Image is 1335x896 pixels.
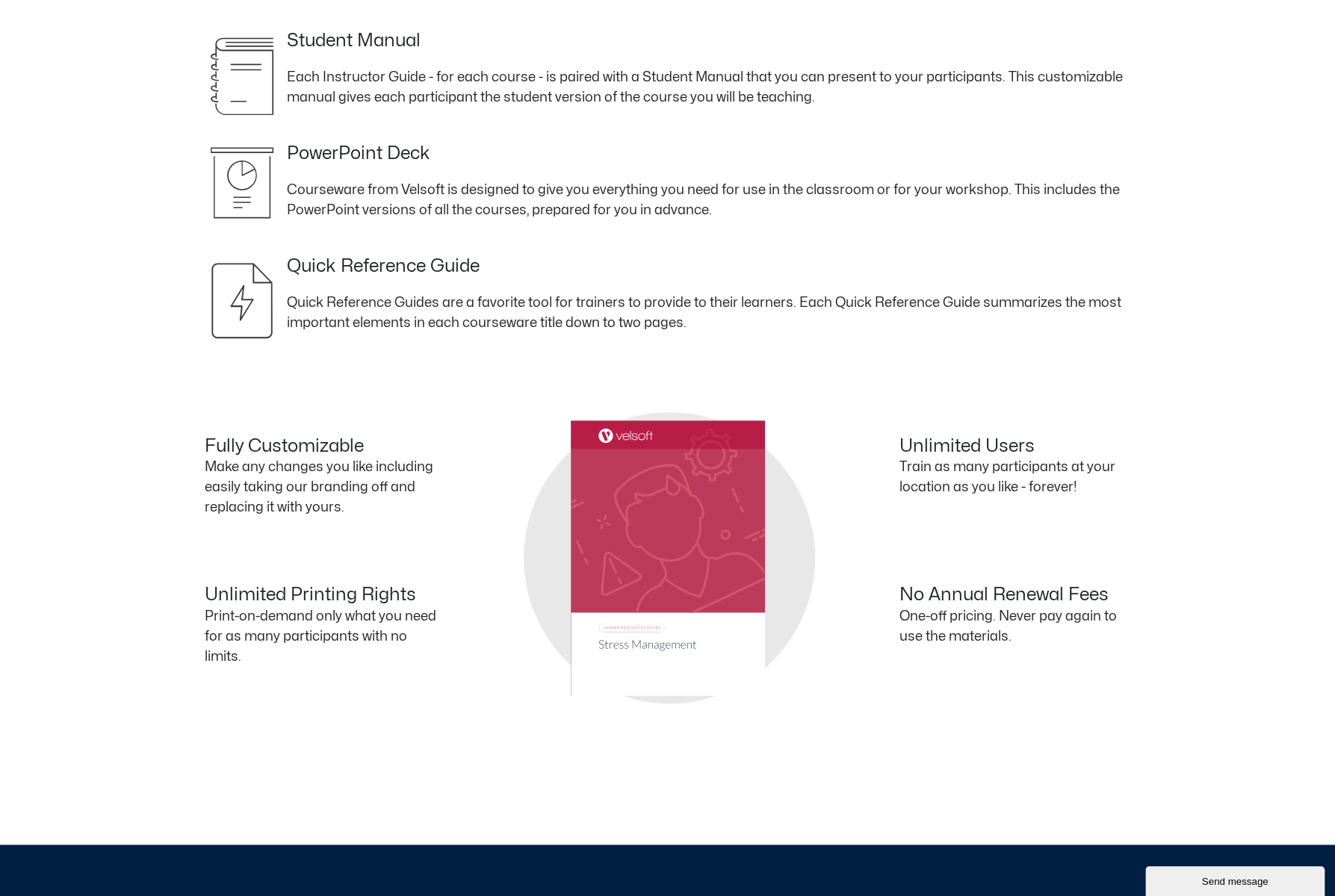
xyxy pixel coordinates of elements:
[899,585,1131,606] h4: No Annual Renewal Fees
[205,457,436,517] p: Make any changes you like including easily taking our branding off and replacing it with yours.
[899,606,1131,647] p: One-off pricing. Never pay again to use the materials.
[287,256,480,278] h4: Quick Reference Guide
[1145,863,1328,896] iframe: chat widget
[899,457,1131,497] p: Train as many participants at your location as you like - forever!
[205,180,1131,220] p: Courseware from Velsoft is designed to give you everything you need for use in the classroom or f...
[205,256,279,345] img: svg_quick-reference.svg
[205,606,436,667] p: Print-on-demand only what you need for as many participants with no limits.
[205,585,436,606] h4: Unlimited Printing Rights
[287,143,430,165] h4: PowerPoint Deck
[287,31,421,52] h4: Student Manual
[205,143,279,222] img: svg_powerpoint-tall.svg
[205,31,279,122] img: svg_student-training-manual.svg
[899,436,1131,458] h4: Unlimited Users
[205,67,1131,108] p: Each Instructor Guide - for each course - is paired with a Student Manual that you can present to...
[205,293,1131,333] p: Quick Reference Guides are a favorite tool for trainers to provide to their learners. Each Quick ...
[205,436,436,458] h4: Fully Customizable
[571,420,765,696] img: s2113.svg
